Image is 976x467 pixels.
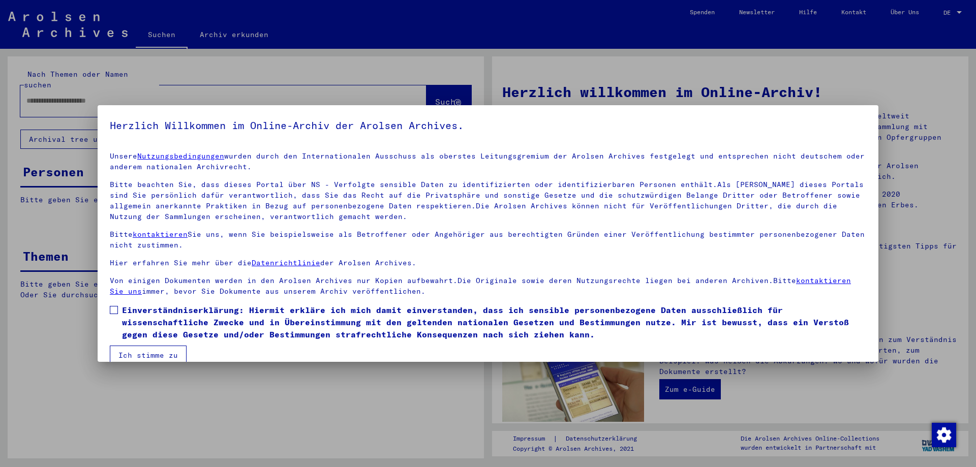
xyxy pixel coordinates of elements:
[110,275,866,297] p: Von einigen Dokumenten werden in den Arolsen Archives nur Kopien aufbewahrt.Die Originale sowie d...
[110,346,187,365] button: Ich stimme zu
[110,276,851,296] a: kontaktieren Sie uns
[137,151,224,161] a: Nutzungsbedingungen
[110,258,866,268] p: Hier erfahren Sie mehr über die der Arolsen Archives.
[110,151,866,172] p: Unsere wurden durch den Internationalen Ausschuss als oberstes Leitungsgremium der Arolsen Archiv...
[932,423,956,447] img: Zustimmung ändern
[122,304,866,340] span: Einverständniserklärung: Hiermit erkläre ich mich damit einverstanden, dass ich sensible personen...
[110,229,866,251] p: Bitte Sie uns, wenn Sie beispielsweise als Betroffener oder Angehöriger aus berechtigten Gründen ...
[110,117,866,134] h5: Herzlich Willkommen im Online-Archiv der Arolsen Archives.
[110,179,866,222] p: Bitte beachten Sie, dass dieses Portal über NS - Verfolgte sensible Daten zu identifizierten oder...
[252,258,320,267] a: Datenrichtlinie
[133,230,188,239] a: kontaktieren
